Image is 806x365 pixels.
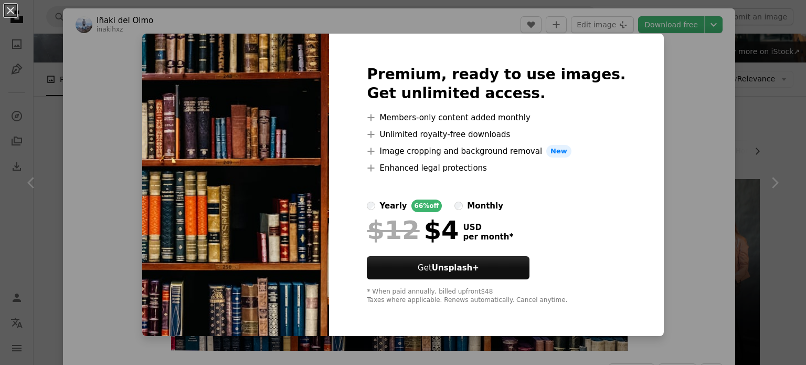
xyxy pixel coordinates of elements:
h2: Premium, ready to use images. Get unlimited access. [367,65,625,103]
strong: Unsplash+ [432,263,479,273]
div: monthly [467,200,503,212]
button: GetUnsplash+ [367,256,529,279]
span: USD [463,223,513,232]
span: per month * [463,232,513,242]
img: photo-1521587760476-6c12a4b040da [142,34,329,336]
input: monthly [454,202,463,210]
li: Unlimited royalty-free downloads [367,128,625,141]
li: Image cropping and background removal [367,145,625,158]
div: 66% off [411,200,442,212]
div: * When paid annually, billed upfront $48 Taxes where applicable. Renews automatically. Cancel any... [367,288,625,305]
div: yearly [379,200,407,212]
span: $12 [367,216,419,244]
li: Enhanced legal protections [367,162,625,174]
span: New [546,145,571,158]
input: yearly66%off [367,202,375,210]
li: Members-only content added monthly [367,111,625,124]
div: $4 [367,216,459,244]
